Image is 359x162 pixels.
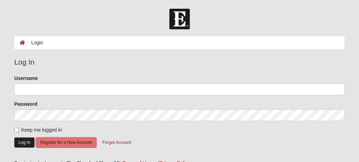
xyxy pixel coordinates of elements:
label: Username [14,75,38,82]
button: Forgot Account [98,137,135,148]
li: Login [25,39,43,46]
button: Register for a New Account [36,137,96,148]
span: Keep me logged in [21,127,62,133]
input: Keep me logged in [14,128,19,132]
img: Church of Eleven22 Logo [169,9,190,29]
button: Log In [14,138,35,148]
label: Password [14,101,37,108]
legend: Log In [14,57,345,68]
